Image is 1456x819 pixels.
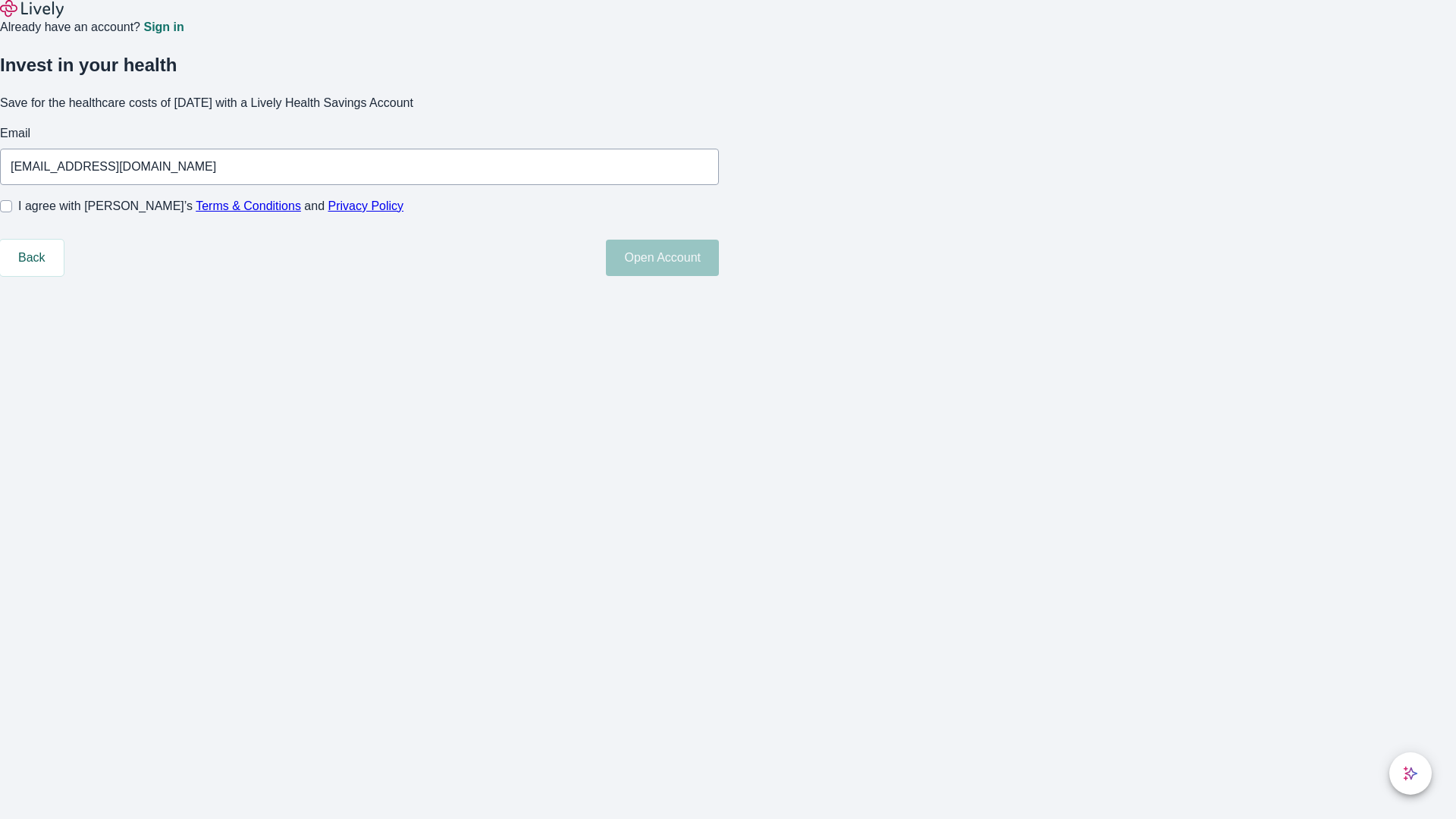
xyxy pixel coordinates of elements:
a: Privacy Policy [328,199,404,212]
span: I agree with [PERSON_NAME]’s and [18,197,403,215]
a: Sign in [143,21,184,33]
a: Terms & Conditions [196,199,301,212]
svg: Lively AI Assistant [1403,766,1418,781]
button: chat [1389,752,1432,795]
